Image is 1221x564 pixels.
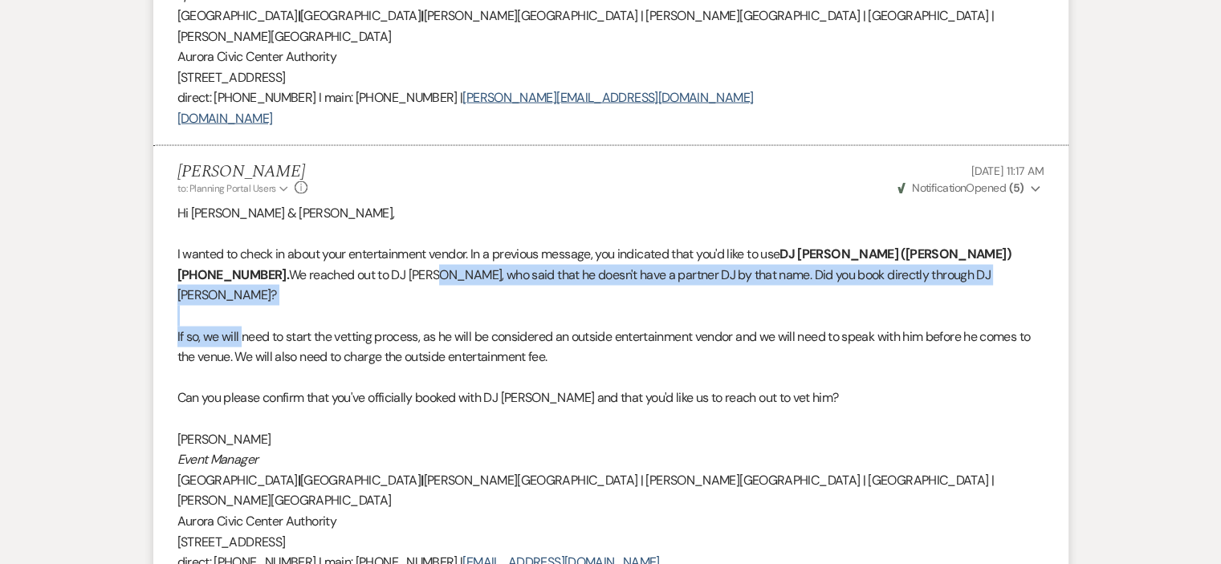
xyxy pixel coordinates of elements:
[897,181,1024,195] span: Opened
[177,181,291,196] button: to: Planning Portal Users
[300,7,421,24] span: [GEOGRAPHIC_DATA]
[177,472,298,489] span: [GEOGRAPHIC_DATA]
[177,451,258,468] em: Event Manager
[895,180,1044,197] button: NotificationOpened (5)
[177,389,839,406] span: Can you please confirm that you've officially booked with DJ [PERSON_NAME] and that you'd like us...
[971,164,1044,178] span: [DATE] 11:17 AM
[177,110,273,127] a: [DOMAIN_NAME]
[177,266,991,304] span: We reached out to DJ [PERSON_NAME], who said that he doesn't have a partner DJ by that name. Did ...
[177,69,286,86] span: [STREET_ADDRESS]
[177,431,271,448] span: [PERSON_NAME]
[298,472,300,489] strong: |
[177,7,995,45] span: [PERSON_NAME][GEOGRAPHIC_DATA] | [PERSON_NAME][GEOGRAPHIC_DATA] | [GEOGRAPHIC_DATA] | [PERSON_NAM...
[177,472,995,509] span: [PERSON_NAME][GEOGRAPHIC_DATA] | [PERSON_NAME][GEOGRAPHIC_DATA] | [GEOGRAPHIC_DATA] | [PERSON_NAM...
[177,48,336,65] span: Aurora Civic Center Authority
[462,89,753,106] a: [PERSON_NAME][EMAIL_ADDRESS][DOMAIN_NAME]
[177,203,1044,224] p: Hi [PERSON_NAME] & [PERSON_NAME],
[1008,181,1024,195] strong: ( 5 )
[177,244,1044,306] p: I wanted to check in about your entertainment vendor. In a previous message, you indicated that y...
[177,7,298,24] span: [GEOGRAPHIC_DATA]
[177,162,308,182] h5: [PERSON_NAME]
[421,7,423,24] strong: |
[177,182,276,195] span: to: Planning Portal Users
[421,472,423,489] strong: |
[912,181,966,195] span: Notification
[177,513,336,530] span: Aurora Civic Center Authority
[298,7,300,24] strong: |
[177,245,1011,283] strong: DJ [PERSON_NAME] ([PERSON_NAME]) [PHONE_NUMBER].
[177,89,463,106] span: direct: [PHONE_NUMBER] I main: [PHONE_NUMBER] |
[177,534,286,550] span: [STREET_ADDRESS]
[300,472,421,489] span: [GEOGRAPHIC_DATA]
[177,328,1031,366] span: If so, we will need to start the vetting process, as he will be considered an outside entertainme...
